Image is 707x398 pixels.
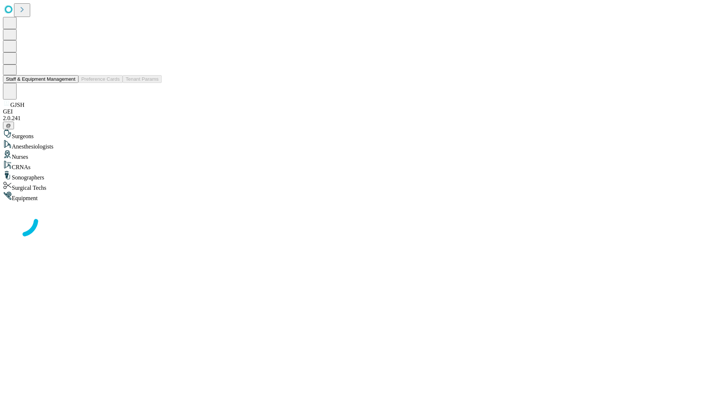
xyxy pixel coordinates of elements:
[3,160,704,171] div: CRNAs
[3,129,704,140] div: Surgeons
[3,122,14,129] button: @
[78,75,123,83] button: Preference Cards
[3,115,704,122] div: 2.0.241
[6,123,11,128] span: @
[3,108,704,115] div: GEI
[3,191,704,202] div: Equipment
[3,75,78,83] button: Staff & Equipment Management
[10,102,24,108] span: GJSH
[3,171,704,181] div: Sonographers
[3,140,704,150] div: Anesthesiologists
[123,75,162,83] button: Tenant Params
[3,150,704,160] div: Nurses
[3,181,704,191] div: Surgical Techs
